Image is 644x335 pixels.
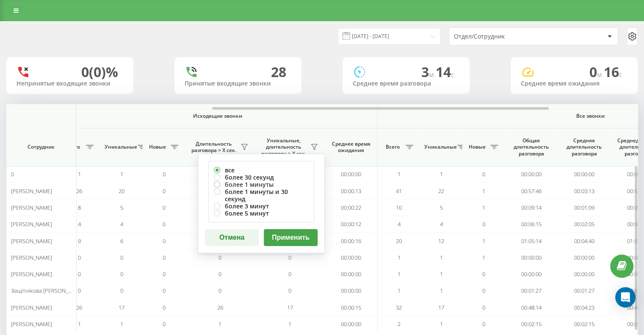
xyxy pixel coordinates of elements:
span: 0 [218,287,221,294]
span: 22 [438,187,444,195]
span: Всего [382,144,403,150]
label: более 1 минуты и 30 секунд [214,188,309,202]
span: 0 [163,270,166,278]
span: 14 [436,63,454,81]
span: 32 [396,304,402,311]
span: 8 [78,204,81,211]
span: 0 [163,220,166,228]
span: [PERSON_NAME] [11,220,52,228]
td: 00:01:27 [505,282,558,299]
span: 1 [218,320,221,328]
span: Среднее время ожидания [331,141,371,154]
td: 00:09:14 [505,199,558,216]
span: 5 [120,204,123,211]
div: Непринятые входящие звонки [17,80,123,87]
span: 6 [120,237,123,245]
label: более 3 минут [214,202,309,210]
span: 1 [482,237,485,245]
span: 17 [287,304,293,311]
td: 00:00:00 [325,266,378,282]
div: Среднее время ожидания [521,80,627,87]
span: 1 [440,254,443,261]
span: 0 [163,170,166,178]
span: 1 [398,254,401,261]
span: 0 [78,254,81,261]
span: 1 [120,170,123,178]
span: 1 [398,287,401,294]
td: 00:00:00 [325,249,378,266]
div: 0 (0)% [81,64,118,80]
span: 1 [440,170,443,178]
span: Длительность разговора > Х сек. [189,141,238,154]
span: 12 [438,237,444,245]
span: [PERSON_NAME] [11,270,52,278]
span: [PERSON_NAME] [11,237,52,245]
span: 0 [163,320,166,328]
span: Новые [467,144,488,150]
td: 00:00:00 [325,166,378,183]
td: 00:00:00 [505,166,558,183]
span: c [451,70,454,79]
span: 0 [120,287,123,294]
div: Open Intercom Messenger [615,287,636,307]
td: 00:01:09 [558,199,611,216]
td: 00:01:27 [558,282,611,299]
span: Уникальные [424,144,455,150]
span: 4 [440,220,443,228]
span: 10 [396,204,402,211]
span: c [619,70,622,79]
span: 1 [440,320,443,328]
td: 00:00:00 [325,316,378,332]
td: 00:02:15 [505,316,558,332]
td: 00:00:15 [325,299,378,316]
span: 1 [78,170,81,178]
span: 0 [163,304,166,311]
td: 00:02:15 [558,316,611,332]
td: 00:02:05 [558,216,611,233]
div: Среднее время разговора [353,80,459,87]
span: 2 [398,320,401,328]
span: 41 [396,187,402,195]
span: 26 [76,187,82,195]
td: 00:00:13 [325,183,378,199]
span: 0 [163,204,166,211]
span: Защітнікова [PERSON_NAME] [11,287,84,294]
span: 0 [120,254,123,261]
span: 0 [482,220,485,228]
button: Отмена [205,229,259,246]
span: 1 [482,254,485,261]
span: 0 [163,287,166,294]
span: 0 [482,270,485,278]
span: 4 [78,220,81,228]
span: 0 [78,287,81,294]
td: 01:05:14 [505,233,558,249]
span: 0 [482,287,485,294]
span: 0 [589,63,604,81]
td: 00:00:00 [558,266,611,282]
span: 0 [11,170,14,178]
span: 0 [218,254,221,261]
div: 28 [271,64,286,80]
span: 0 [78,270,81,278]
span: 4 [398,220,401,228]
span: м [429,70,436,79]
span: 0 [288,270,291,278]
span: 4 [120,220,123,228]
span: 26 [217,304,223,311]
td: 00:00:00 [558,166,611,183]
span: 17 [438,304,444,311]
td: 00:00:00 [325,282,378,299]
span: 0 [482,304,485,311]
div: Отдел/Сотрудник [454,33,555,40]
span: 0 [163,254,166,261]
td: 00:00:00 [505,249,558,266]
span: [PERSON_NAME] [11,254,52,261]
span: 9 [78,237,81,245]
span: [PERSON_NAME] [11,304,52,311]
span: 1 [482,187,485,195]
td: 00:06:15 [505,216,558,233]
span: 0 [288,254,291,261]
button: Применить [264,229,318,246]
label: более 1 минуты [214,181,309,188]
span: Уникальные [105,144,135,150]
